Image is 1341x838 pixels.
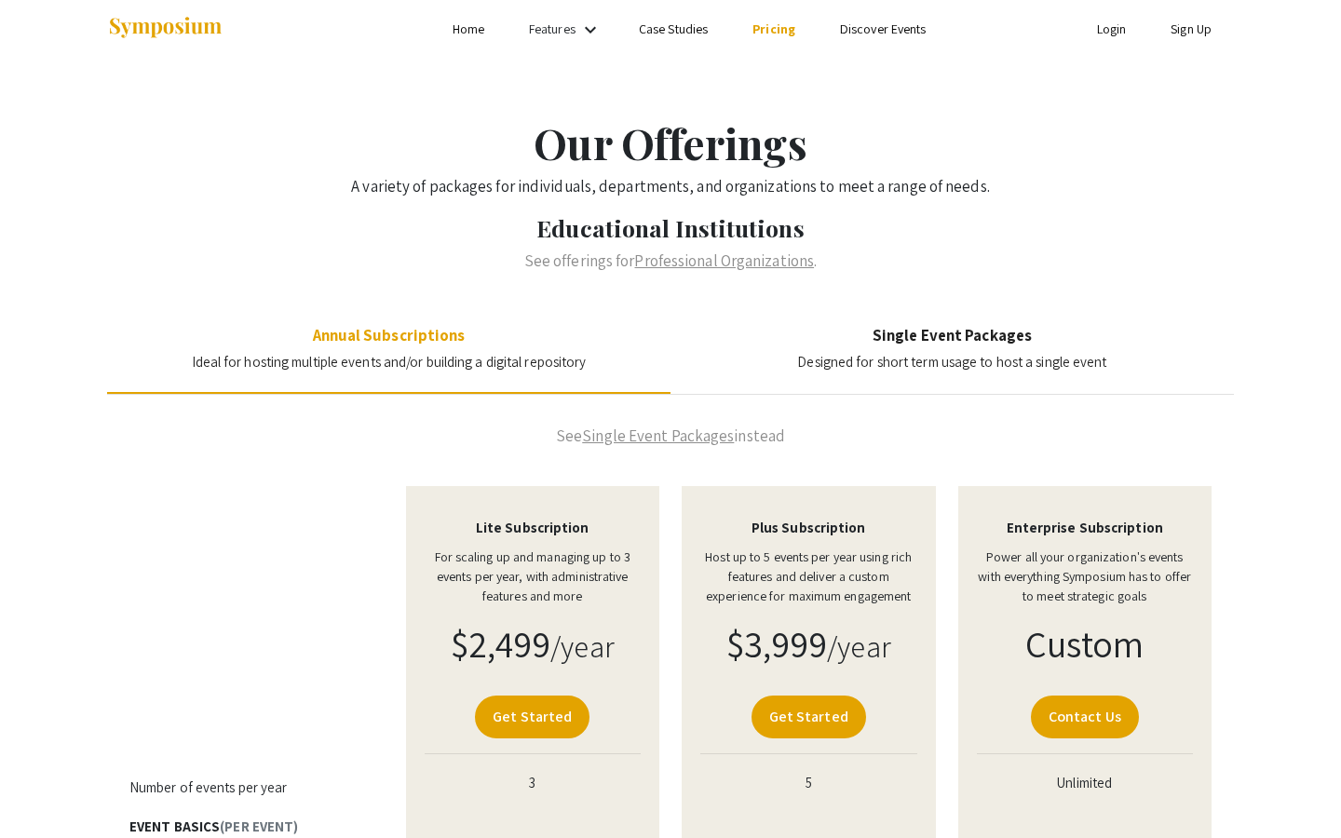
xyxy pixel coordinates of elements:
td: Unlimited [947,769,1224,799]
iframe: Chat [14,754,79,824]
h4: Lite Subscription [425,520,642,536]
a: Get Started [475,696,589,738]
span: Custom [1025,619,1145,668]
p: See instead [107,425,1234,449]
mat-icon: Expand Features list [579,19,602,41]
p: For scaling up and managing up to 3 events per year, with administrative features and more [425,547,642,606]
small: /year [827,627,891,666]
span: See offerings for . [524,250,817,271]
td: 5 [670,769,947,799]
small: /year [550,627,615,666]
h4: Annual Subscriptions [192,326,587,345]
span: Designed for short term usage to host a single event [797,353,1106,371]
a: Contact Us [1031,696,1139,738]
a: Discover Events [840,20,927,37]
td: 3 [395,769,671,799]
span: Event Basics [129,818,220,835]
span: $2,499 [451,619,551,668]
p: Power all your organization's events with everything Symposium has to offer to meet strategic goals [977,547,1194,606]
a: Professional Organizations [634,250,814,271]
a: Pricing [752,20,795,37]
span: $3,999 [726,619,828,668]
a: Get Started [752,696,866,738]
p: Host up to 5 events per year using rich features and deliver a custom experience for maximum enga... [700,547,917,606]
img: Symposium by ForagerOne [107,16,223,41]
h4: Plus Subscription [700,520,917,536]
a: Features [529,20,576,37]
span: (Per event) [220,818,298,835]
h4: Single Event Packages [797,326,1106,345]
h4: Enterprise Subscription [977,520,1194,536]
a: Sign Up [1171,20,1212,37]
a: Case Studies [639,20,708,37]
td: Number of events per year [118,769,395,799]
span: Ideal for hosting multiple events and/or building a digital repository [192,353,587,371]
a: Single Event Packages [582,426,734,446]
a: Login [1097,20,1127,37]
a: Home [453,20,484,37]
